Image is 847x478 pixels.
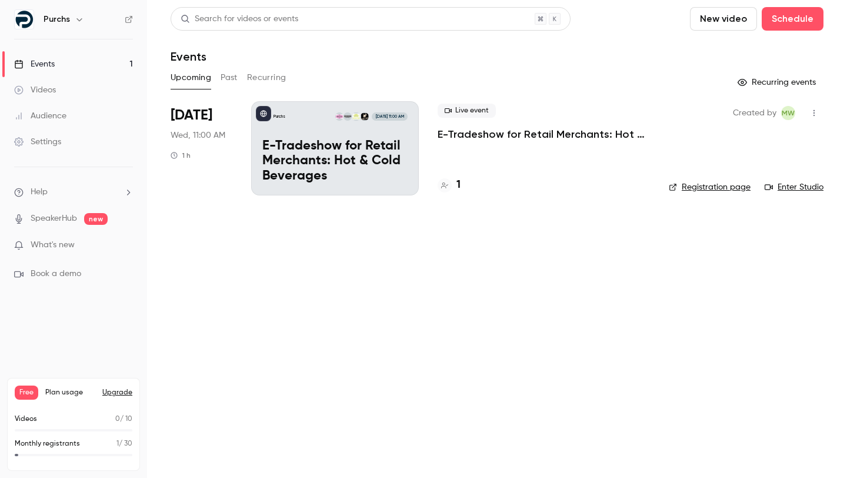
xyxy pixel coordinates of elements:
a: 1 [438,177,461,193]
img: Purchs [15,10,34,29]
span: Book a demo [31,268,81,280]
li: help-dropdown-opener [14,186,133,198]
a: E-Tradeshow for Retail Merchants: Hot & Cold BeveragesPurchsTrevor JordanTrevor JordanKaren Hales... [251,101,419,195]
span: 1 [116,440,119,447]
p: / 30 [116,439,132,449]
button: Schedule [762,7,823,31]
span: [DATE] 11:00 AM [372,112,407,121]
div: Search for videos or events [181,13,298,25]
button: Upcoming [171,68,211,87]
span: Wed, 11:00 AM [171,130,225,141]
button: Past [221,68,238,87]
h6: Purchs [44,14,70,25]
span: Help [31,186,48,198]
span: Free [15,386,38,400]
img: Zachary Fritze [335,112,344,121]
span: What's new [31,239,75,251]
p: Purchs [274,114,285,119]
button: Recurring events [732,73,823,92]
img: Trevor Jordan [352,112,360,121]
h1: Events [171,49,206,64]
span: 0 [115,416,120,423]
div: Audience [14,110,66,122]
p: Videos [15,414,37,424]
span: Live event [438,104,496,118]
span: MW [782,106,795,120]
p: E-Tradeshow for Retail Merchants: Hot & Cold Beverages [262,139,408,184]
div: Videos [14,84,56,96]
span: Plan usage [45,388,95,397]
span: Marcia Woods [781,106,795,120]
h4: 1 [456,177,461,193]
p: Monthly registrants [15,439,80,449]
span: Created by [733,106,776,120]
img: Karen Hales [344,112,352,121]
div: Settings [14,136,61,148]
div: Events [14,58,55,70]
img: Trevor Jordan [361,112,369,121]
span: new [84,213,108,225]
button: Recurring [247,68,286,87]
a: Enter Studio [765,181,823,193]
div: Aug 13 Wed, 11:00 AM (America/Toronto) [171,101,232,195]
button: New video [690,7,757,31]
a: Registration page [669,181,751,193]
button: Upgrade [102,388,132,397]
p: / 10 [115,414,132,424]
a: SpeakerHub [31,213,77,225]
div: 1 h [171,151,191,160]
a: E-Tradeshow for Retail Merchants: Hot & Cold Beverages [438,127,650,141]
span: [DATE] [171,106,212,125]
